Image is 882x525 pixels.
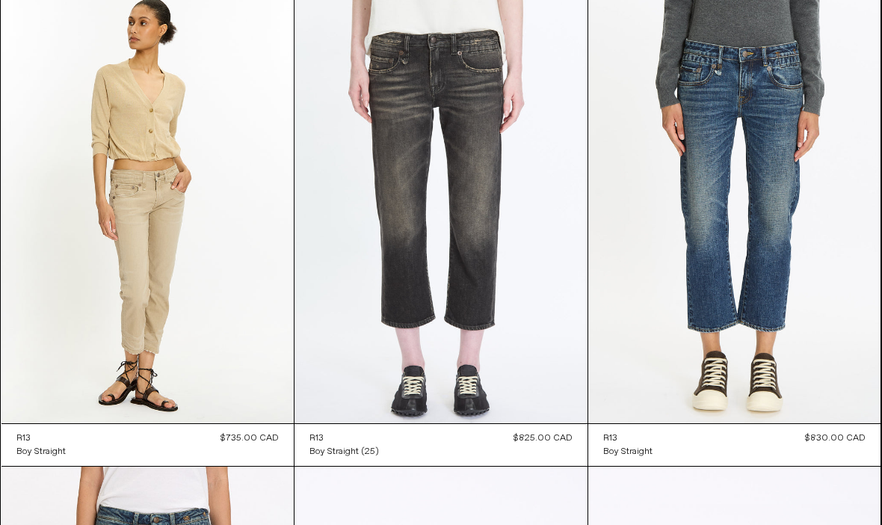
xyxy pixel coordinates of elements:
div: R13 [309,432,324,445]
a: Boy Straight (25) [309,445,379,458]
div: $825.00 CAD [514,432,573,445]
a: R13 [309,432,379,445]
div: R13 [603,432,617,445]
div: $830.00 CAD [805,432,866,445]
a: Boy Straight [603,445,653,458]
div: $735.00 CAD [220,432,279,445]
a: Boy Straight [16,445,66,458]
div: R13 [16,432,31,445]
a: R13 [603,432,653,445]
a: R13 [16,432,66,445]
